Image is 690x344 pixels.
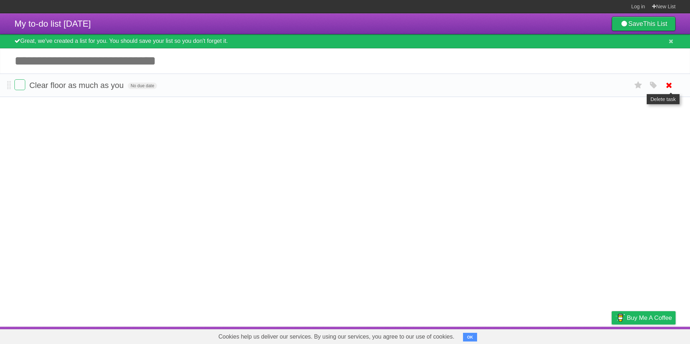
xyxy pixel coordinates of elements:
span: Cookies help us deliver our services. By using our services, you agree to our use of cookies. [211,330,462,344]
a: Suggest a feature [630,328,676,342]
label: Done [14,79,25,90]
span: Clear floor as much as you [29,81,126,90]
a: Buy me a coffee [612,311,676,325]
label: Star task [632,79,645,91]
a: Privacy [602,328,621,342]
a: About [516,328,531,342]
img: Buy me a coffee [615,312,625,324]
button: OK [463,333,477,341]
span: My to-do list [DATE] [14,19,91,28]
a: Developers [540,328,569,342]
b: This List [643,20,667,27]
span: No due date [128,83,157,89]
a: Terms [578,328,594,342]
span: Buy me a coffee [627,312,672,324]
a: SaveThis List [612,17,676,31]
